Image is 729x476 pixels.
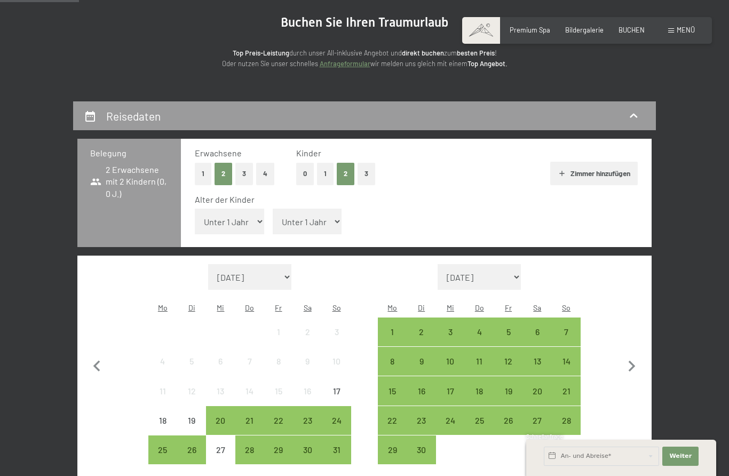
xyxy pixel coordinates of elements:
div: Anreise nicht möglich [148,406,177,435]
div: Anreise nicht möglich [293,347,322,376]
div: Anreise möglich [264,435,293,464]
div: 3 [437,328,464,354]
div: Thu Aug 14 2025 [235,376,264,405]
abbr: Mittwoch [447,303,454,312]
div: Anreise nicht möglich [206,435,235,464]
div: Sun Sep 21 2025 [552,376,581,405]
div: 7 [553,328,580,354]
div: Anreise möglich [407,318,436,346]
div: Wed Aug 06 2025 [206,347,235,376]
div: 11 [149,387,176,414]
span: Erwachsene [195,148,242,158]
div: 4 [149,357,176,384]
div: Anreise möglich [552,376,581,405]
div: Anreise möglich [378,318,407,346]
div: Wed Aug 27 2025 [206,435,235,464]
div: Anreise nicht möglich [148,376,177,405]
button: 2 [337,163,354,185]
div: Fri Sep 12 2025 [494,347,522,376]
div: Sat Sep 13 2025 [523,347,552,376]
div: Anreise möglich [322,435,351,464]
div: Anreise möglich [552,318,581,346]
div: Sun Aug 10 2025 [322,347,351,376]
p: durch unser All-inklusive Angebot und zum ! Oder nutzen Sie unser schnelles wir melden uns gleich... [151,47,578,69]
abbr: Sonntag [562,303,570,312]
div: Sat Aug 30 2025 [293,435,322,464]
div: Fri Sep 26 2025 [494,406,522,435]
div: Sat Sep 27 2025 [523,406,552,435]
div: Anreise möglich [407,347,436,376]
h3: Belegung [90,147,168,159]
div: Anreise nicht möglich [293,376,322,405]
div: Anreise möglich [378,406,407,435]
div: 1 [379,328,406,354]
span: Premium Spa [510,26,550,34]
div: Fri Aug 08 2025 [264,347,293,376]
div: Tue Aug 26 2025 [177,435,206,464]
div: Mon Sep 22 2025 [378,406,407,435]
div: 17 [437,387,464,414]
div: 25 [149,446,176,472]
div: 27 [524,416,551,443]
div: 8 [265,357,292,384]
div: 19 [495,387,521,414]
div: Anreise möglich [235,406,264,435]
div: 27 [207,446,234,472]
div: 29 [265,446,292,472]
div: 24 [323,416,350,443]
abbr: Montag [158,303,168,312]
div: Anreise möglich [523,318,552,346]
strong: Top Angebot. [467,59,508,68]
div: Thu Sep 18 2025 [465,376,494,405]
div: Anreise möglich [523,376,552,405]
div: 4 [466,328,493,354]
strong: Top Preis-Leistung [233,49,289,57]
div: Anreise möglich [494,406,522,435]
span: Kinder [296,148,321,158]
div: Anreise möglich [177,435,206,464]
div: Thu Aug 28 2025 [235,435,264,464]
div: Sat Aug 09 2025 [293,347,322,376]
div: 28 [236,446,263,472]
div: 19 [178,416,205,443]
div: Anreise nicht möglich [235,347,264,376]
div: 28 [553,416,580,443]
div: Fri Aug 15 2025 [264,376,293,405]
button: Zimmer hinzufügen [550,162,637,185]
div: Anreise möglich [206,406,235,435]
div: 16 [408,387,435,414]
button: 2 [215,163,232,185]
div: Tue Sep 30 2025 [407,435,436,464]
div: Sun Aug 03 2025 [322,318,351,346]
abbr: Sonntag [332,303,341,312]
div: Tue Sep 16 2025 [407,376,436,405]
div: Mon Aug 11 2025 [148,376,177,405]
div: Sun Aug 31 2025 [322,435,351,464]
strong: direkt buchen [402,49,444,57]
div: Anreise möglich [264,406,293,435]
div: 17 [323,387,350,414]
div: 6 [207,357,234,384]
div: Anreise möglich [494,318,522,346]
div: Tue Aug 05 2025 [177,347,206,376]
div: 18 [149,416,176,443]
div: 10 [437,357,464,384]
abbr: Samstag [304,303,312,312]
abbr: Dienstag [418,303,425,312]
div: Anreise nicht möglich [177,347,206,376]
div: Thu Sep 11 2025 [465,347,494,376]
div: Anreise nicht möglich [322,347,351,376]
div: 2 [294,328,321,354]
div: 5 [495,328,521,354]
div: Sat Aug 16 2025 [293,376,322,405]
div: 15 [265,387,292,414]
a: BUCHEN [619,26,645,34]
div: Fri Sep 19 2025 [494,376,522,405]
h2: Reisedaten [106,109,161,123]
div: 26 [495,416,521,443]
div: 24 [437,416,464,443]
div: Anreise möglich [436,406,465,435]
div: 10 [323,357,350,384]
div: 9 [294,357,321,384]
button: 1 [317,163,334,185]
